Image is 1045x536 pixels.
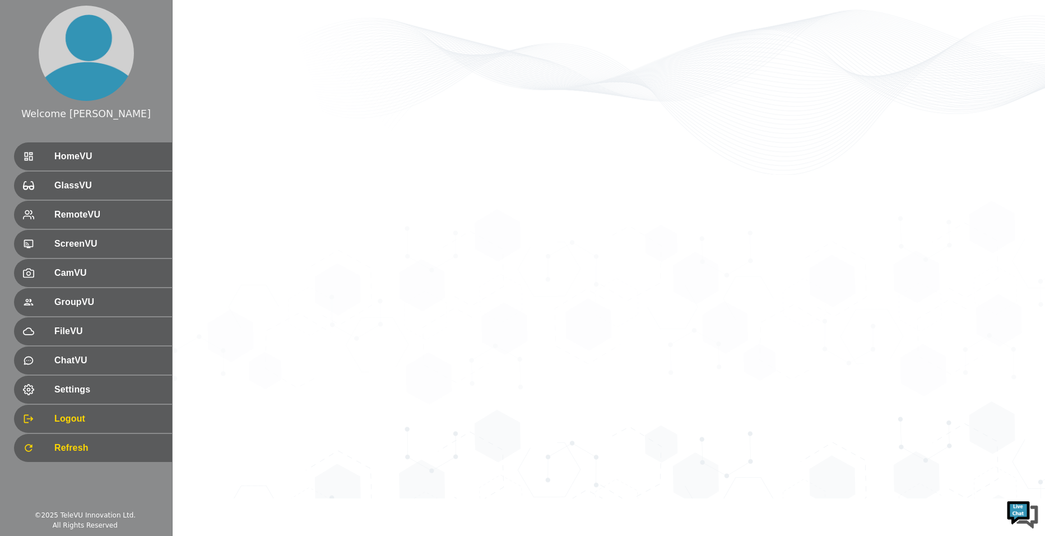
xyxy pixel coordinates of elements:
span: FileVU [54,325,163,338]
span: RemoteVU [54,208,163,221]
div: GlassVU [14,172,172,200]
div: GroupVU [14,288,172,316]
div: Settings [14,376,172,404]
div: © 2025 TeleVU Innovation Ltd. [34,510,136,520]
span: CamVU [54,266,163,280]
span: Settings [54,383,163,396]
div: Logout [14,405,172,433]
span: HomeVU [54,150,163,163]
div: All Rights Reserved [53,520,118,530]
div: CamVU [14,259,172,287]
div: ChatVU [14,346,172,375]
span: GroupVU [54,295,163,309]
div: Refresh [14,434,172,462]
div: HomeVU [14,142,172,170]
span: ChatVU [54,354,163,367]
span: Refresh [54,441,163,455]
img: profile.png [39,6,134,101]
span: GlassVU [54,179,163,192]
div: Welcome [PERSON_NAME] [21,107,151,121]
div: RemoteVU [14,201,172,229]
div: ScreenVU [14,230,172,258]
span: Logout [54,412,163,426]
span: ScreenVU [54,237,163,251]
div: FileVU [14,317,172,345]
img: Chat Widget [1006,497,1039,530]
